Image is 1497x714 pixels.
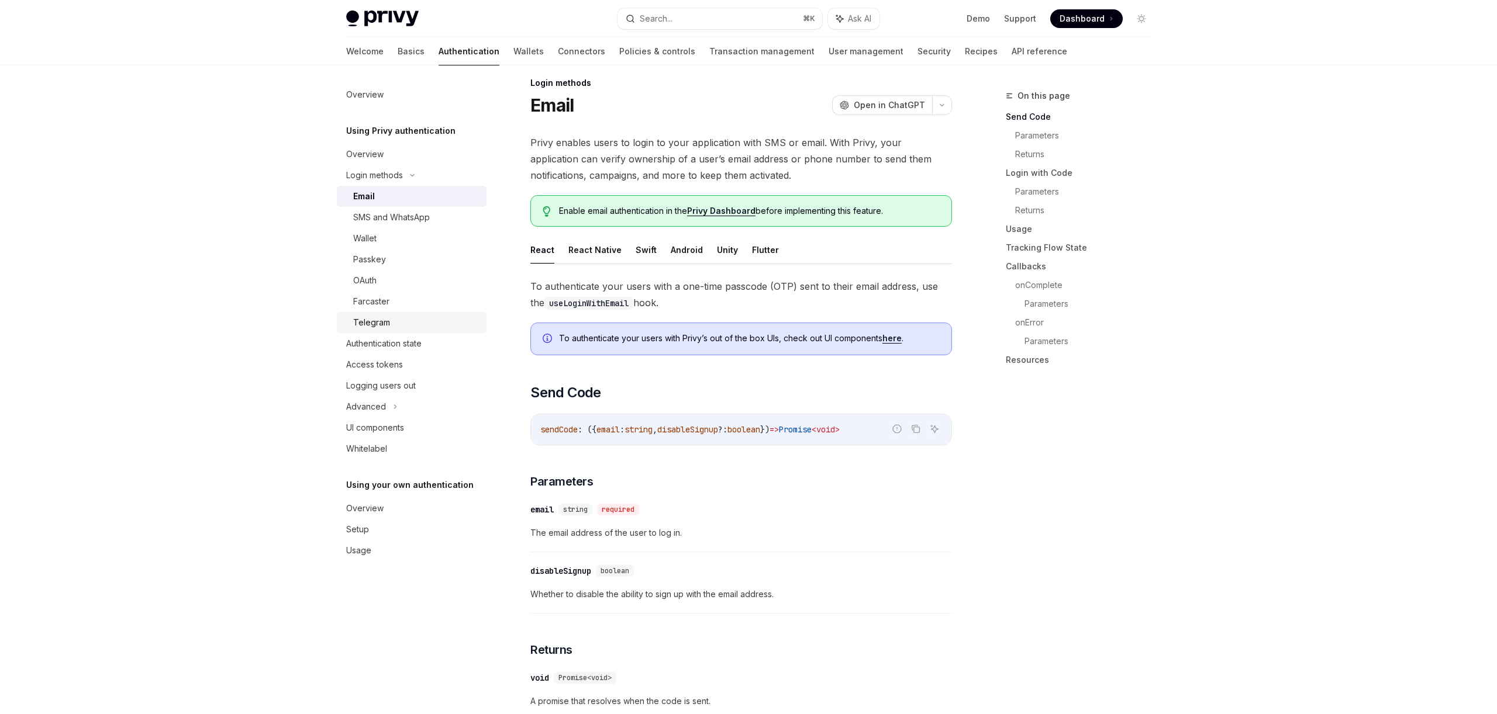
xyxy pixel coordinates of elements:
[337,438,487,459] a: Whitelabel
[709,37,815,65] a: Transaction management
[717,236,738,264] button: Unity
[530,134,952,183] span: Privy enables users to login to your application with SMS or email. With Privy, your application ...
[346,358,403,372] div: Access tokens
[1025,332,1160,351] a: Parameters
[543,334,554,345] svg: Info
[530,565,591,577] div: disableSignup
[337,333,487,354] a: Authentication state
[530,504,554,515] div: email
[346,501,384,515] div: Overview
[1050,9,1123,28] a: Dashboard
[1015,145,1160,164] a: Returns
[337,186,487,207] a: Email
[619,37,695,65] a: Policies & controls
[353,210,430,224] div: SMS and WhatsApp
[530,526,952,540] span: The email address of the user to log in.
[1015,201,1160,220] a: Returns
[1015,182,1160,201] a: Parameters
[1017,89,1070,103] span: On this page
[543,206,551,217] svg: Tip
[346,478,474,492] h5: Using your own authentication
[671,236,703,264] button: Android
[835,424,840,435] span: >
[346,37,384,65] a: Welcome
[563,505,588,514] span: string
[625,424,653,435] span: string
[353,316,390,330] div: Telegram
[540,424,578,435] span: sendCode
[1006,108,1160,126] a: Send Code
[337,312,487,333] a: Telegram
[803,14,815,23] span: ⌘ K
[657,424,718,435] span: disableSignup
[770,424,779,435] span: =>
[337,249,487,270] a: Passkey
[530,278,952,311] span: To authenticate your users with a one-time passcode (OTP) sent to their email address, use the hook.
[337,498,487,519] a: Overview
[530,77,952,89] div: Login methods
[530,694,952,708] span: A promise that resolves when the code is sent.
[848,13,871,25] span: Ask AI
[346,543,371,557] div: Usage
[597,504,639,515] div: required
[1060,13,1105,25] span: Dashboard
[346,400,386,414] div: Advanced
[578,424,596,435] span: : ({
[1015,276,1160,294] a: onComplete
[337,144,487,165] a: Overview
[618,8,822,29] button: Search...⌘K
[346,379,416,393] div: Logging users out
[1004,13,1036,25] a: Support
[727,424,760,435] span: boolean
[1132,9,1151,28] button: Toggle dark mode
[353,189,375,203] div: Email
[337,270,487,291] a: OAuth
[353,294,389,309] div: Farcaster
[530,473,593,490] span: Parameters
[829,37,903,65] a: User management
[530,383,601,402] span: Send Code
[718,424,727,435] span: ?:
[636,236,657,264] button: Swift
[832,95,932,115] button: Open in ChatGPT
[917,37,951,65] a: Security
[337,354,487,375] a: Access tokens
[337,540,487,561] a: Usage
[1012,37,1067,65] a: API reference
[965,37,998,65] a: Recipes
[687,206,756,216] a: Privy Dashboard
[1006,220,1160,238] a: Usage
[346,442,387,456] div: Whitelabel
[559,332,940,344] span: To authenticate your users with Privy’s out of the box UIs, check out UI components .
[752,236,779,264] button: Flutter
[346,147,384,161] div: Overview
[353,273,377,287] div: OAuth
[908,421,923,436] button: Copy the contents from the code block
[1006,351,1160,369] a: Resources
[346,421,404,435] div: UI components
[337,84,487,105] a: Overview
[596,424,620,435] span: email
[353,231,377,245] div: Wallet
[346,124,456,138] h5: Using Privy authentication
[337,375,487,396] a: Logging users out
[346,337,422,351] div: Authentication state
[1015,313,1160,332] a: onError
[653,424,657,435] span: ,
[779,424,812,435] span: Promise
[558,673,612,682] span: Promise<void>
[346,168,403,182] div: Login methods
[337,228,487,249] a: Wallet
[568,236,622,264] button: React Native
[530,672,549,684] div: void
[439,37,499,65] a: Authentication
[530,642,572,658] span: Returns
[889,421,905,436] button: Report incorrect code
[1006,238,1160,257] a: Tracking Flow State
[513,37,544,65] a: Wallets
[337,519,487,540] a: Setup
[530,95,574,116] h1: Email
[558,37,605,65] a: Connectors
[1025,294,1160,313] a: Parameters
[337,417,487,438] a: UI components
